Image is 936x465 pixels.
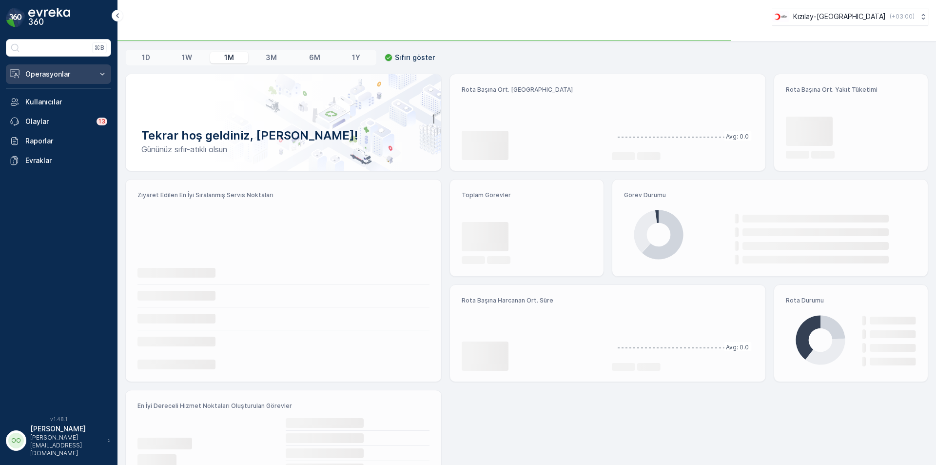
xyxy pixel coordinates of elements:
[28,8,70,27] img: logo_dark-DEwI_e13.png
[890,13,915,20] p: ( +03:00 )
[462,297,604,304] p: Rota Başına Harcanan Ort. Süre
[8,433,24,448] div: OO
[6,112,111,131] a: Olaylar13
[395,53,435,62] p: Sıfırı göster
[6,416,111,422] span: v 1.48.1
[95,44,104,52] p: ⌘B
[25,136,107,146] p: Raporlar
[30,424,102,434] p: [PERSON_NAME]
[772,8,928,25] button: Kızılay-[GEOGRAPHIC_DATA](+03:00)
[6,64,111,84] button: Operasyonlar
[6,151,111,170] a: Evraklar
[141,128,426,143] p: Tekrar hoş geldiniz, [PERSON_NAME]!
[6,424,111,457] button: OO[PERSON_NAME][PERSON_NAME][EMAIL_ADDRESS][DOMAIN_NAME]
[624,191,916,199] p: Görev Durumu
[25,97,107,107] p: Kullanıcılar
[98,118,105,125] p: 13
[137,402,429,410] p: En İyi Dereceli Hizmet Noktaları Oluşturulan Görevler
[786,86,916,94] p: Rota Başına Ort. Yakıt Tüketimi
[25,69,92,79] p: Operasyonlar
[793,12,886,21] p: Kızılay-[GEOGRAPHIC_DATA]
[224,53,234,62] p: 1M
[309,53,320,62] p: 6M
[352,53,360,62] p: 1Y
[142,53,150,62] p: 1D
[141,143,426,155] p: Gününüz sıfır-atıklı olsun
[462,86,604,94] p: Rota Başına Ort. [GEOGRAPHIC_DATA]
[786,297,916,304] p: Rota Durumu
[30,434,102,457] p: [PERSON_NAME][EMAIL_ADDRESS][DOMAIN_NAME]
[25,117,91,126] p: Olaylar
[6,131,111,151] a: Raporlar
[6,8,25,27] img: logo
[462,191,592,199] p: Toplam Görevler
[137,191,429,199] p: Ziyaret Edilen En İyi Sıralanmış Servis Noktaları
[772,11,789,22] img: k%C4%B1z%C4%B1lay.png
[266,53,277,62] p: 3M
[6,92,111,112] a: Kullanıcılar
[182,53,192,62] p: 1W
[25,156,107,165] p: Evraklar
